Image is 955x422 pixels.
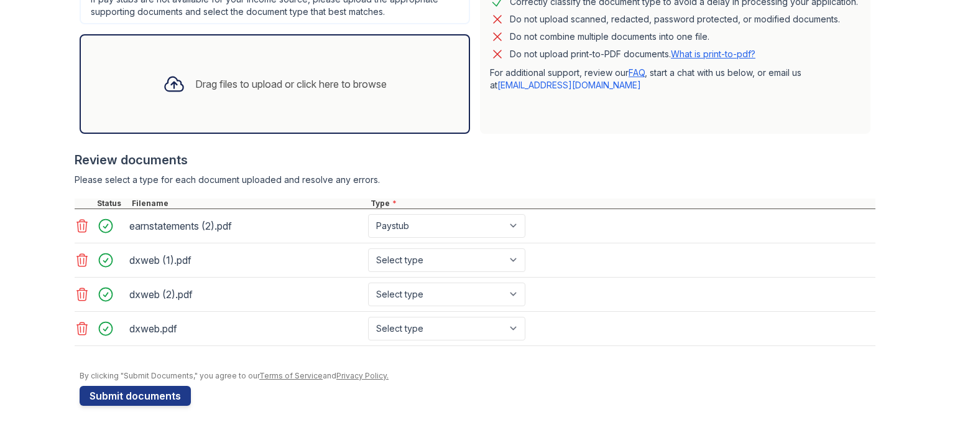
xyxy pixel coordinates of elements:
a: What is print-to-pdf? [671,49,755,59]
div: Do not upload scanned, redacted, password protected, or modified documents. [510,12,840,27]
p: Do not upload print-to-PDF documents. [510,48,755,60]
a: FAQ [629,67,645,78]
div: Review documents [75,151,875,169]
div: Type [368,199,875,209]
p: For additional support, review our , start a chat with us below, or email us at [490,67,860,91]
div: Drag files to upload or click here to browse [195,77,387,91]
div: Please select a type for each document uploaded and resolve any errors. [75,174,875,186]
div: dxweb.pdf [129,319,363,339]
div: By clicking "Submit Documents," you agree to our and [80,371,875,381]
div: Do not combine multiple documents into one file. [510,29,709,44]
div: Status [95,199,129,209]
div: earnstatements (2).pdf [129,216,363,236]
div: dxweb (2).pdf [129,284,363,304]
button: Submit documents [80,386,191,406]
a: Privacy Policy. [336,371,389,380]
div: Filename [129,199,368,209]
a: [EMAIL_ADDRESS][DOMAIN_NAME] [497,80,641,90]
a: Terms of Service [259,371,323,380]
div: dxweb (1).pdf [129,250,363,270]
